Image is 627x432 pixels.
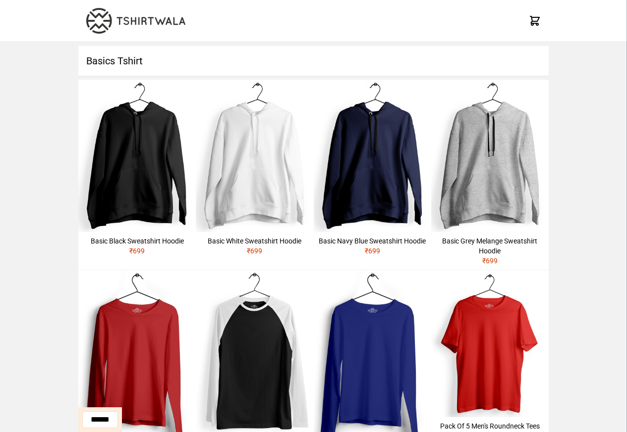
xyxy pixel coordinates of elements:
a: Basic White Sweatshirt Hoodie₹699 [196,80,313,260]
h1: Basics Tshirt [78,46,549,76]
div: Basic Navy Blue Sweatshirt Hoodie [318,236,427,246]
span: ₹ 699 [247,247,262,255]
span: ₹ 699 [129,247,145,255]
span: ₹ 699 [365,247,380,255]
img: hoodie-male-black-1.jpg [78,80,196,232]
div: Pack Of 5 Men's Roundneck Tees [435,421,545,431]
img: hoodie-male-navy-blue-1.jpg [314,80,431,232]
div: Basic Black Sweatshirt Hoodie [82,236,192,246]
img: red-4.jpg [431,270,549,417]
a: Basic Navy Blue Sweatshirt Hoodie₹699 [314,80,431,260]
a: Basic Grey Melange Sweatshirt Hoodie₹699 [431,80,549,270]
img: hoodie-male-grey-melange-1.jpg [431,80,549,232]
div: Basic White Sweatshirt Hoodie [200,236,309,246]
a: Basic Black Sweatshirt Hoodie₹699 [78,80,196,260]
span: ₹ 699 [482,257,498,265]
img: TW-LOGO-400-104.png [86,8,185,34]
img: hoodie-male-white-1.jpg [196,80,313,232]
div: Basic Grey Melange Sweatshirt Hoodie [435,236,545,256]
